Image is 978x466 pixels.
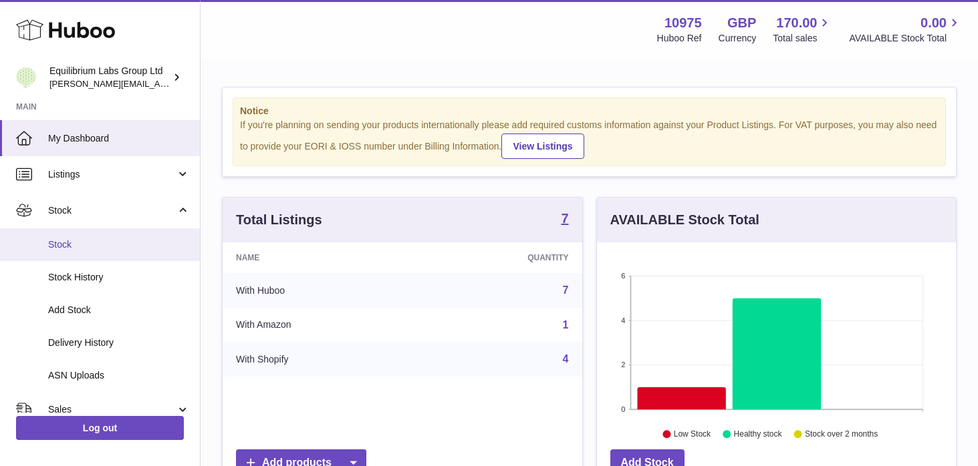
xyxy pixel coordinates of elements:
[563,353,569,365] a: 4
[49,78,268,89] span: [PERSON_NAME][EMAIL_ADDRESS][DOMAIN_NAME]
[48,204,176,217] span: Stock
[673,429,711,439] text: Low Stock
[49,65,170,90] div: Equilibrium Labs Group Ltd
[776,14,817,32] span: 170.00
[501,134,584,159] a: View Listings
[621,316,625,324] text: 4
[563,284,569,296] a: 7
[773,32,832,45] span: Total sales
[733,429,782,439] text: Healthy stock
[16,67,36,87] img: h.woodrow@theliverclinic.com
[719,32,757,45] div: Currency
[773,14,832,45] a: 170.00 Total sales
[921,14,947,32] span: 0.00
[561,212,568,225] strong: 7
[240,105,939,118] strong: Notice
[48,304,190,316] span: Add Stock
[664,14,702,32] strong: 10975
[621,405,625,413] text: 0
[805,429,878,439] text: Stock over 2 months
[48,168,176,181] span: Listings
[48,238,190,251] span: Stock
[223,342,419,377] td: With Shopify
[48,336,190,349] span: Delivery History
[563,319,569,330] a: 1
[561,212,568,228] a: 7
[610,211,759,229] h3: AVAILABLE Stock Total
[223,308,419,342] td: With Amazon
[48,403,176,416] span: Sales
[849,32,962,45] span: AVAILABLE Stock Total
[621,272,625,280] text: 6
[48,271,190,284] span: Stock History
[240,119,939,159] div: If you're planning on sending your products internationally please add required customs informati...
[236,211,322,229] h3: Total Listings
[48,369,190,382] span: ASN Uploads
[419,242,582,273] th: Quantity
[16,416,184,440] a: Log out
[657,32,702,45] div: Huboo Ref
[223,273,419,308] td: With Huboo
[727,14,756,32] strong: GBP
[223,242,419,273] th: Name
[48,132,190,145] span: My Dashboard
[849,14,962,45] a: 0.00 AVAILABLE Stock Total
[621,361,625,369] text: 2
